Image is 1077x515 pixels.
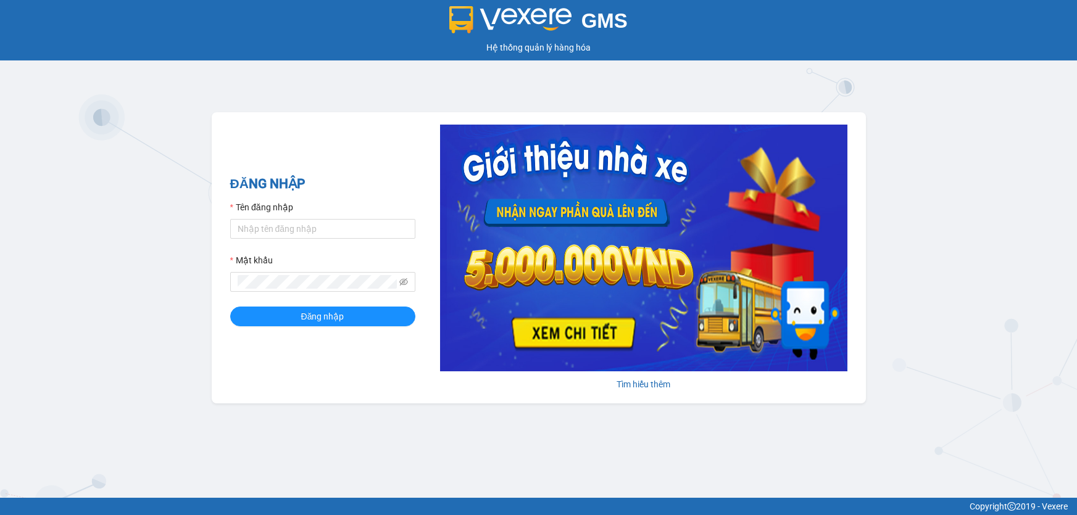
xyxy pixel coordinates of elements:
[581,9,628,32] span: GMS
[1007,502,1016,511] span: copyright
[230,253,273,267] label: Mật khẩu
[449,6,572,33] img: logo 2
[440,125,847,371] img: banner-0
[440,377,847,391] div: Tìm hiểu thêm
[230,200,293,214] label: Tên đăng nhập
[449,19,628,28] a: GMS
[9,500,1068,513] div: Copyright 2019 - Vexere
[230,219,415,239] input: Tên đăng nhập
[230,174,415,194] h2: ĐĂNG NHẬP
[301,310,344,323] span: Đăng nhập
[3,41,1074,54] div: Hệ thống quản lý hàng hóa
[230,307,415,326] button: Đăng nhập
[399,278,408,286] span: eye-invisible
[238,275,397,289] input: Mật khẩu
